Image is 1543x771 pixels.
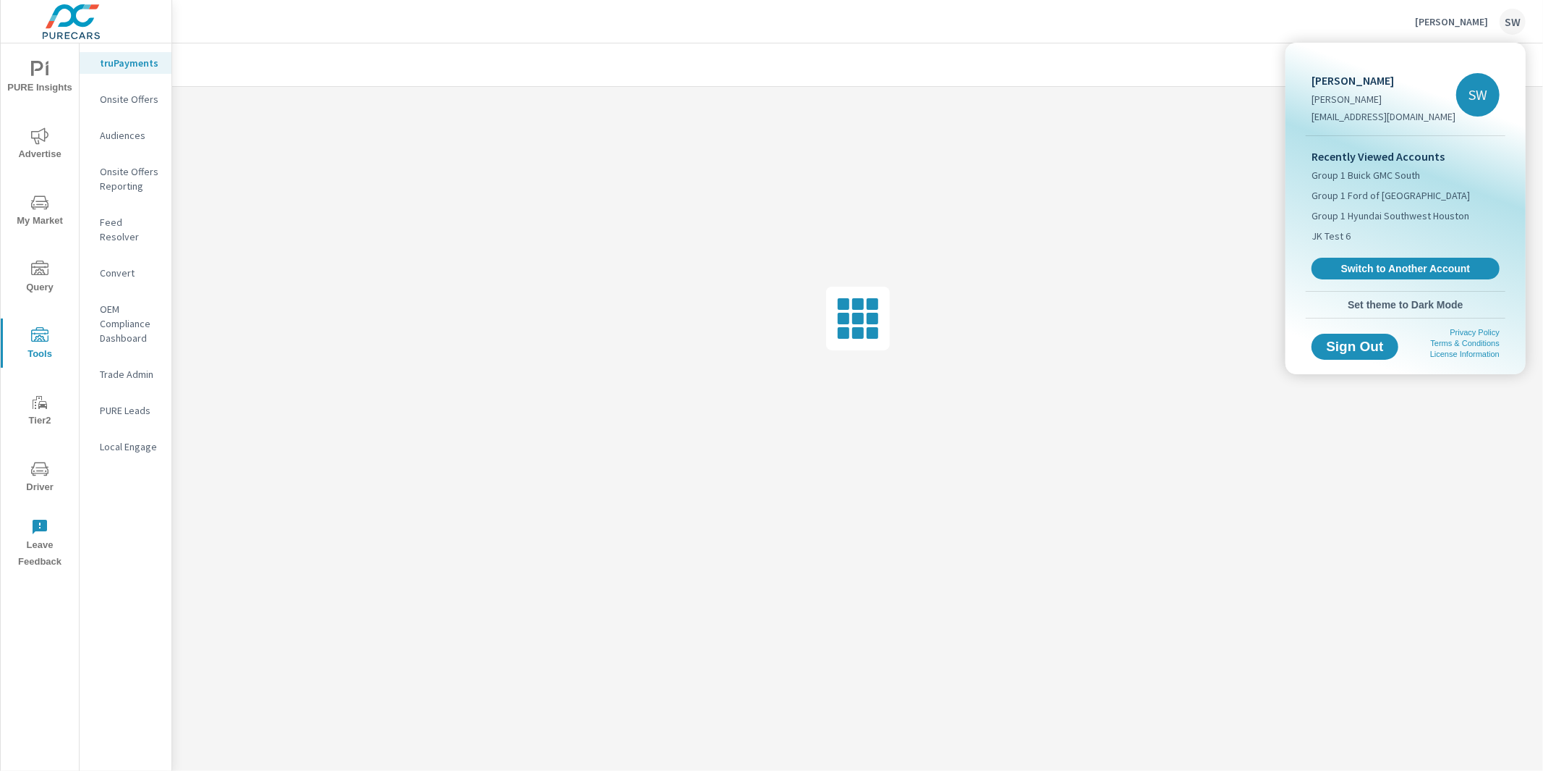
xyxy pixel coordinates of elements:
span: JK Test 6 [1312,229,1351,243]
a: Terms & Conditions [1431,339,1500,347]
a: License Information [1430,350,1500,358]
span: Set theme to Dark Mode [1312,298,1500,311]
span: Group 1 Ford of [GEOGRAPHIC_DATA] [1312,188,1470,203]
p: [EMAIL_ADDRESS][DOMAIN_NAME] [1312,109,1455,124]
div: SW [1456,73,1500,117]
p: Recently Viewed Accounts [1312,148,1500,165]
span: Group 1 Buick GMC South [1312,168,1420,182]
button: Sign Out [1312,334,1398,360]
p: [PERSON_NAME] [1312,92,1455,106]
a: Privacy Policy [1450,328,1500,337]
span: Group 1 Hyundai Southwest Houston [1312,208,1469,223]
a: Switch to Another Account [1312,258,1500,279]
span: Switch to Another Account [1319,262,1492,275]
button: Set theme to Dark Mode [1306,292,1505,318]
p: [PERSON_NAME] [1312,72,1455,89]
span: Sign Out [1323,340,1387,353]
